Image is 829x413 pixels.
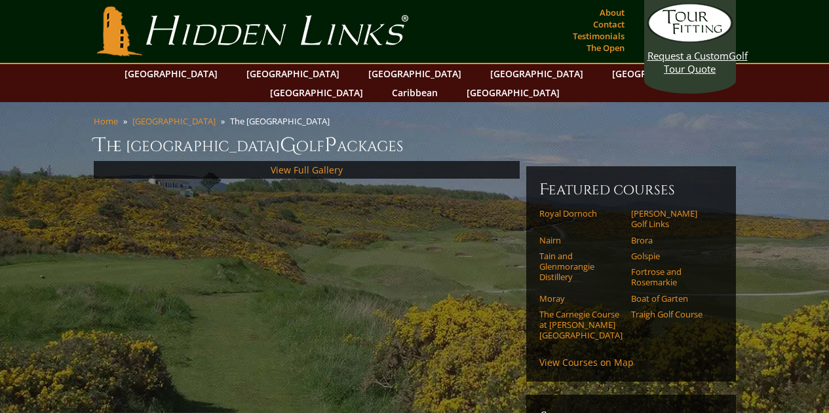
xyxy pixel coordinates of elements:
a: Boat of Garten [631,293,714,304]
a: [PERSON_NAME] Golf Links [631,208,714,230]
a: [GEOGRAPHIC_DATA] [263,83,370,102]
a: [GEOGRAPHIC_DATA] [118,64,224,83]
a: View Full Gallery [271,164,343,176]
a: Contact [590,15,628,33]
a: Request a CustomGolf Tour Quote [647,3,733,75]
a: [GEOGRAPHIC_DATA] [132,115,216,127]
a: Nairn [539,235,623,245]
a: Tain and Glenmorangie Distillery [539,251,623,283]
a: View Courses on Map [539,356,634,368]
a: The Carnegie Course at [PERSON_NAME][GEOGRAPHIC_DATA] [539,309,623,341]
li: The [GEOGRAPHIC_DATA] [230,115,335,127]
a: [GEOGRAPHIC_DATA] [240,64,346,83]
h6: Featured Courses [539,179,723,200]
a: About [596,3,628,22]
a: [GEOGRAPHIC_DATA] [484,64,590,83]
h1: The [GEOGRAPHIC_DATA] olf ackages [94,132,736,158]
a: Fortrose and Rosemarkie [631,266,714,288]
a: Golspie [631,251,714,261]
a: [GEOGRAPHIC_DATA] [460,83,566,102]
span: G [280,132,296,158]
a: Caribbean [385,83,444,102]
a: The Open [583,39,628,57]
a: [GEOGRAPHIC_DATA] [362,64,468,83]
a: Home [94,115,118,127]
span: Request a Custom [647,49,729,62]
span: P [324,132,337,158]
a: Testimonials [569,27,628,45]
a: Royal Dornoch [539,208,623,219]
a: Traigh Golf Course [631,309,714,319]
a: [GEOGRAPHIC_DATA] [606,64,712,83]
a: Moray [539,293,623,304]
a: Brora [631,235,714,245]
